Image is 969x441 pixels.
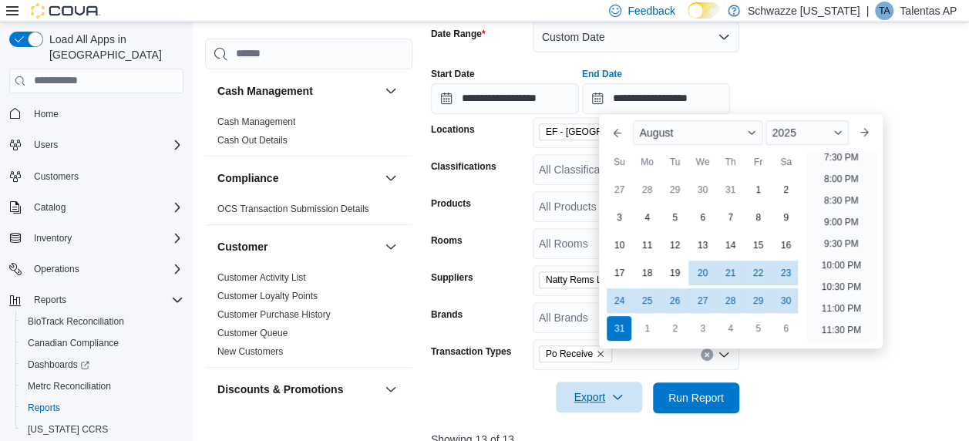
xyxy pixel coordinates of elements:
[28,291,72,309] button: Reports
[607,233,631,258] div: day-10
[431,345,511,358] label: Transaction Types
[431,271,473,284] label: Suppliers
[662,205,687,230] div: day-5
[382,82,400,100] button: Cash Management
[718,150,742,174] div: Th
[217,382,379,397] button: Discounts & Promotions
[662,150,687,174] div: Tu
[718,316,742,341] div: day-4
[900,2,957,20] p: Talentas AP
[607,150,631,174] div: Su
[217,272,306,283] a: Customer Activity List
[745,316,770,341] div: day-5
[217,116,295,127] a: Cash Management
[217,346,283,357] a: New Customers
[718,205,742,230] div: day-7
[22,355,96,374] a: Dashboards
[690,233,715,258] div: day-13
[818,191,865,210] li: 8:30 PM
[773,205,798,230] div: day-9
[3,258,190,280] button: Operations
[382,237,400,256] button: Customer
[28,359,89,371] span: Dashboards
[765,120,848,145] div: Button. Open the year selector. 2025 is currently selected.
[773,177,798,202] div: day-2
[539,123,681,140] span: EF - Glendale
[22,312,130,331] a: BioTrack Reconciliation
[217,204,369,214] a: OCS Transaction Submission Details
[815,278,866,296] li: 10:30 PM
[28,167,85,186] a: Customers
[745,205,770,230] div: day-8
[773,233,798,258] div: day-16
[217,203,369,215] span: OCS Transaction Submission Details
[690,205,715,230] div: day-6
[773,261,798,285] div: day-23
[217,83,313,99] h3: Cash Management
[634,316,659,341] div: day-1
[634,261,659,285] div: day-18
[3,134,190,156] button: Users
[772,126,796,139] span: 2025
[217,239,267,254] h3: Customer
[718,288,742,313] div: day-28
[431,160,496,173] label: Classifications
[382,169,400,187] button: Compliance
[28,315,124,328] span: BioTrack Reconciliation
[28,380,111,392] span: Metrc Reconciliation
[634,150,659,174] div: Mo
[662,261,687,285] div: day-19
[662,177,687,202] div: day-29
[28,291,183,309] span: Reports
[431,308,463,321] label: Brands
[668,390,724,406] span: Run Report
[431,28,486,40] label: Date Range
[539,271,685,288] span: Natty Rems LLC (Natty Rems)
[15,354,190,375] a: Dashboards
[217,328,288,338] a: Customer Queue
[431,197,471,210] label: Products
[28,136,183,154] span: Users
[34,263,79,275] span: Operations
[688,2,720,19] input: Dark Mode
[634,205,659,230] div: day-4
[582,83,730,114] input: Press the down key to enter a popover containing a calendar. Press the escape key to close the po...
[3,165,190,187] button: Customers
[217,239,379,254] button: Customer
[607,177,631,202] div: day-27
[818,170,865,188] li: 8:00 PM
[28,105,65,123] a: Home
[718,261,742,285] div: day-21
[690,177,715,202] div: day-30
[605,120,630,145] button: Previous Month
[745,288,770,313] div: day-29
[633,120,762,145] div: Button. Open the month selector. August is currently selected.
[690,316,715,341] div: day-3
[662,316,687,341] div: day-2
[639,126,673,139] span: August
[217,271,306,284] span: Customer Activity List
[818,213,865,231] li: 9:00 PM
[15,419,190,440] button: [US_STATE] CCRS
[28,260,183,278] span: Operations
[34,232,72,244] span: Inventory
[205,268,412,367] div: Customer
[22,399,183,417] span: Reports
[627,3,675,19] span: Feedback
[607,205,631,230] div: day-3
[690,150,715,174] div: We
[815,299,866,318] li: 11:00 PM
[3,103,190,125] button: Home
[773,288,798,313] div: day-30
[34,201,66,214] span: Catalog
[28,198,72,217] button: Catalog
[745,150,770,174] div: Fr
[3,197,190,218] button: Catalog
[701,348,713,361] button: Clear input
[634,288,659,313] div: day-25
[653,382,739,413] button: Run Report
[607,316,631,341] div: day-31
[28,423,108,436] span: [US_STATE] CCRS
[773,150,798,174] div: Sa
[217,170,379,186] button: Compliance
